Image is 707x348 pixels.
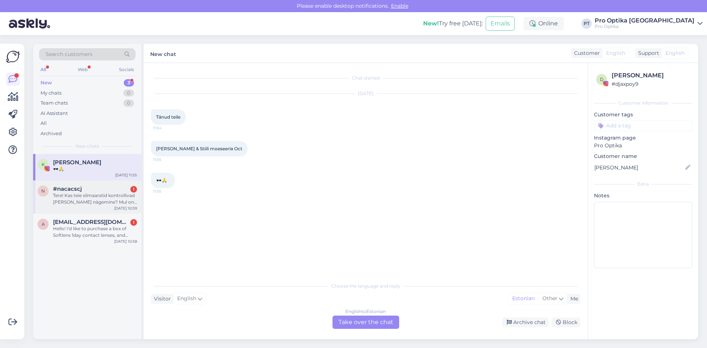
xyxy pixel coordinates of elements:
div: Block [552,317,580,327]
div: Socials [117,65,136,74]
div: All [41,120,47,127]
span: 🕶️🙏 [156,177,167,183]
span: English [177,295,196,303]
p: Customer tags [594,111,692,119]
div: Archive chat [502,317,549,327]
div: 1 [130,219,137,226]
div: Visitor [151,295,171,303]
div: 0 [123,99,134,107]
div: PT [581,18,592,29]
p: Notes [594,192,692,200]
span: 11:55 [153,189,181,194]
div: Customer information [594,100,692,106]
div: Online [524,17,564,30]
div: New [41,79,52,87]
span: New chats [75,143,99,150]
div: Estonian [509,293,538,304]
div: English to Estonian [345,308,386,315]
span: 11:54 [153,125,181,131]
div: Extra [594,181,692,187]
div: [DATE] 11:55 [115,172,137,178]
div: Pro Optika [595,24,694,29]
span: Kenneth Bärlin [53,159,101,166]
label: New chat [150,48,176,58]
div: All [39,65,48,74]
div: Try free [DATE]: [423,19,483,28]
div: AI Assistant [41,110,68,117]
div: [PERSON_NAME] [612,71,690,80]
div: Pro Optika [GEOGRAPHIC_DATA] [595,18,694,24]
div: # djaxpoy9 [612,80,690,88]
div: Web [76,65,89,74]
button: Emails [486,17,515,31]
div: Archived [41,130,62,137]
span: n [41,188,45,194]
span: #nacacscj [53,186,82,192]
div: Take over the chat [333,316,399,329]
p: Customer name [594,152,692,160]
p: Instagram page [594,134,692,142]
div: [DATE] [151,90,580,97]
div: My chats [41,89,61,97]
div: 1 [130,186,137,193]
span: agne.rupkute@gmail.com [53,219,130,225]
span: Search customers [46,50,92,58]
span: Enable [389,3,411,9]
div: Chat started [151,75,580,81]
div: Me [567,295,578,303]
input: Add a tag [594,120,692,131]
div: Hello! I'd like to purchase a box of Softlens 1day contact lenses, and preferably pick it up [DAT... [53,225,137,239]
div: Customer [571,49,600,57]
a: Pro Optika [GEOGRAPHIC_DATA]Pro Optika [595,18,703,29]
div: Support [635,49,659,57]
div: Team chats [41,99,68,107]
div: [DATE] 10:59 [114,205,137,211]
div: [DATE] 10:58 [114,239,137,244]
p: Pro Optika [594,142,692,150]
div: 🕶️🙏 [53,166,137,172]
b: New! [423,20,439,27]
span: [PERSON_NAME] & Stiili moeseeria Oct [156,146,242,151]
span: English [665,49,685,57]
span: Other [542,295,557,302]
input: Add name [594,164,684,172]
div: 0 [123,89,134,97]
div: Choose the language and reply [151,283,580,289]
span: Tänud teile [156,114,180,120]
div: 3 [124,79,134,87]
img: Askly Logo [6,50,20,64]
span: a [42,221,45,227]
span: d [600,77,604,82]
span: English [606,49,625,57]
div: Tere! Kas teie silmaarstid kontrollivad [PERSON_NAME] nägemine? Mul on 8 a laps. [53,192,137,205]
span: 11:55 [153,157,181,162]
span: K [42,162,45,167]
